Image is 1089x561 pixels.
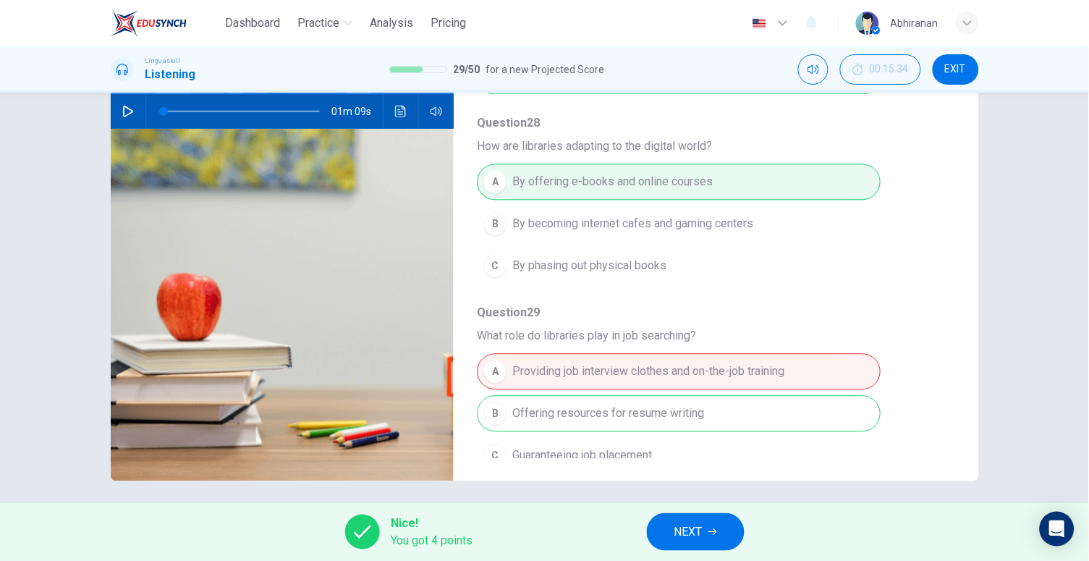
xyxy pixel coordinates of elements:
[870,64,909,75] span: 00:15:34
[486,61,604,78] span: for a new Projected Score
[933,54,979,85] button: EXIT
[331,94,383,129] span: 01m 09s
[145,56,181,66] span: Linguaskill
[389,94,412,129] button: Click to see the audio transcription
[391,515,473,532] span: Nice!
[477,328,932,345] span: What role do libraries play in job searching?
[840,54,921,85] div: Hide
[945,64,966,75] span: EXIT
[647,513,745,551] button: NEXT
[111,9,187,38] img: EduSynch logo
[1040,512,1075,547] div: Open Intercom Messenger
[425,10,472,36] button: Pricing
[145,66,196,83] h1: Listening
[798,54,829,85] div: Mute
[111,129,454,481] img: Listen to Tom, a local librarian, discussing the importance of libraries.
[225,14,280,32] span: Dashboard
[477,305,932,322] span: Question 29
[297,14,339,32] span: Practice
[477,138,932,156] span: How are libraries adapting to the digital world?
[431,14,466,32] span: Pricing
[292,10,358,36] button: Practice
[477,115,932,132] span: Question 28
[391,532,473,549] span: You got 4 points
[111,9,220,38] a: EduSynch logo
[856,12,879,35] img: Profile picture
[364,10,419,36] button: Analysis
[219,10,286,36] button: Dashboard
[891,14,938,32] div: Abhiranan
[370,14,413,32] span: Analysis
[840,54,921,85] button: 00:15:34
[453,61,480,78] span: 29 / 50
[674,522,703,542] span: NEXT
[750,18,768,29] img: en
